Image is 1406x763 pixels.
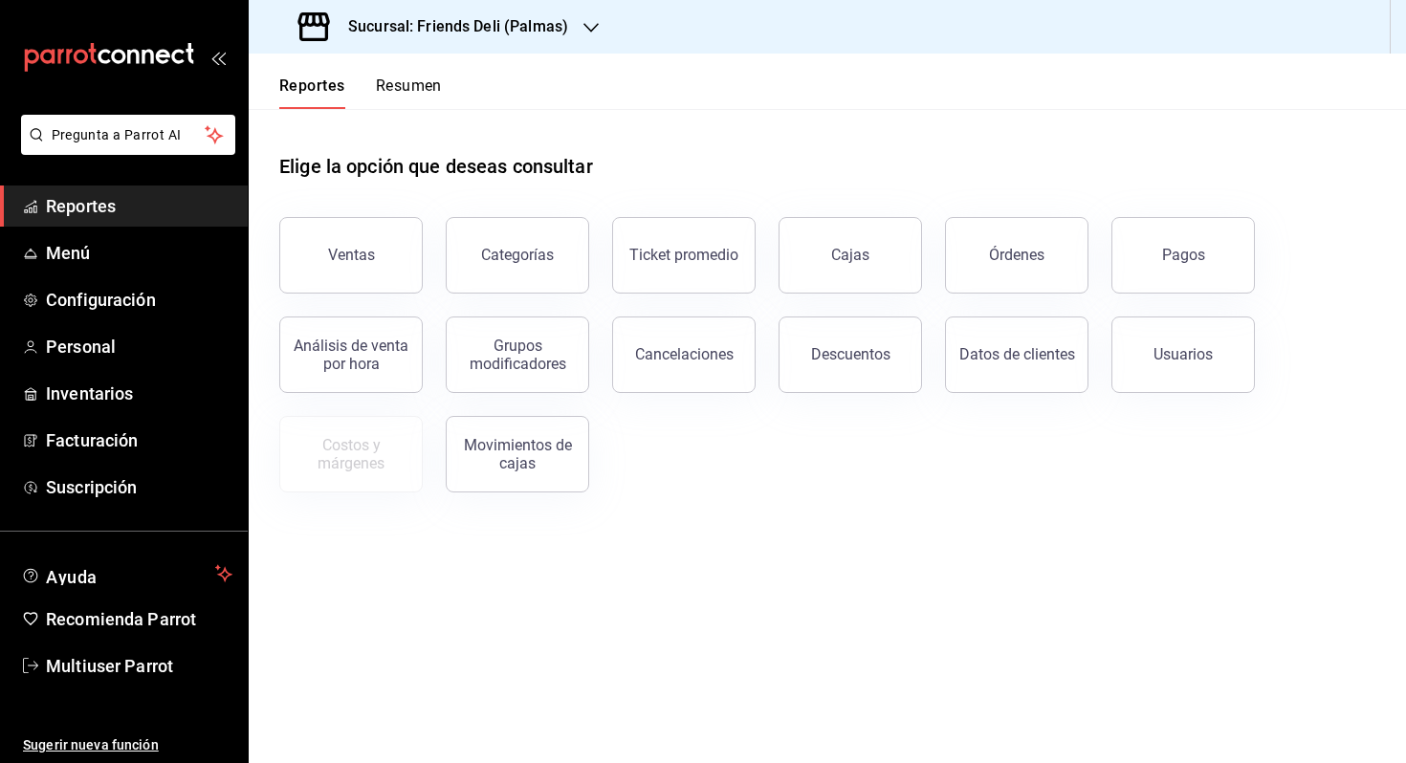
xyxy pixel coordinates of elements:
[635,345,734,363] div: Cancelaciones
[46,606,232,632] span: Recomienda Parrot
[328,246,375,264] div: Ventas
[46,653,232,679] span: Multiuser Parrot
[959,345,1075,363] div: Datos de clientes
[612,316,756,393] button: Cancelaciones
[481,246,554,264] div: Categorías
[23,735,232,755] span: Sugerir nueva función
[945,316,1088,393] button: Datos de clientes
[279,416,423,492] button: Contrata inventarios para ver este reporte
[376,76,442,109] button: Resumen
[46,381,232,406] span: Inventarios
[779,217,922,294] button: Cajas
[279,76,345,109] button: Reportes
[945,217,1088,294] button: Órdenes
[333,15,568,38] h3: Sucursal: Friends Deli (Palmas)
[1111,316,1255,393] button: Usuarios
[831,246,869,264] div: Cajas
[21,115,235,155] button: Pregunta a Parrot AI
[458,337,577,373] div: Grupos modificadores
[629,246,738,264] div: Ticket promedio
[1162,246,1205,264] div: Pagos
[46,334,232,360] span: Personal
[1111,217,1255,294] button: Pagos
[279,152,593,181] h1: Elige la opción que deseas consultar
[446,217,589,294] button: Categorías
[811,345,890,363] div: Descuentos
[779,316,922,393] button: Descuentos
[46,240,232,266] span: Menú
[292,337,410,373] div: Análisis de venta por hora
[446,316,589,393] button: Grupos modificadores
[458,436,577,472] div: Movimientos de cajas
[612,217,756,294] button: Ticket promedio
[989,246,1044,264] div: Órdenes
[292,436,410,472] div: Costos y márgenes
[446,416,589,492] button: Movimientos de cajas
[46,562,208,585] span: Ayuda
[279,76,442,109] div: navigation tabs
[279,217,423,294] button: Ventas
[279,316,423,393] button: Análisis de venta por hora
[52,125,206,145] span: Pregunta a Parrot AI
[46,287,232,313] span: Configuración
[1153,345,1213,363] div: Usuarios
[46,474,232,500] span: Suscripción
[46,427,232,453] span: Facturación
[13,139,235,159] a: Pregunta a Parrot AI
[210,50,226,65] button: open_drawer_menu
[46,193,232,219] span: Reportes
